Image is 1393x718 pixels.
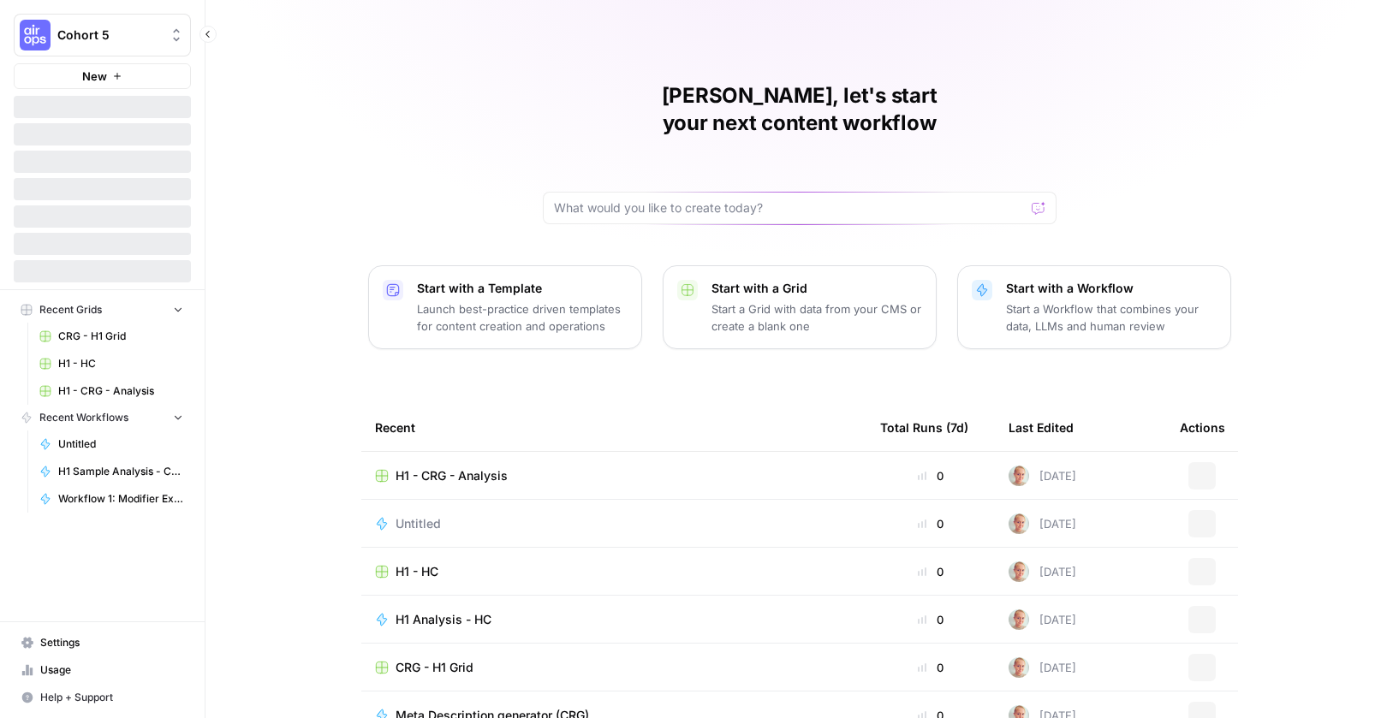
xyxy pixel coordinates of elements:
img: tzy1lhuh9vjkl60ica9oz7c44fpn [1009,657,1029,678]
span: H1 - HC [58,356,183,371]
p: Start with a Workflow [1006,280,1217,297]
h1: [PERSON_NAME], let's start your next content workflow [543,82,1057,137]
a: H1 Sample Analysis - CRG - COMPLETE [32,458,191,485]
a: Untitled [375,515,853,532]
img: tzy1lhuh9vjkl60ica9oz7c44fpn [1009,513,1029,534]
span: Workflow 1: Modifier Extraction & Frequency - CRG [58,491,183,507]
button: New [14,63,191,89]
p: Start a Workflow that combines your data, LLMs and human review [1006,300,1217,335]
a: H1 - CRG - Analysis [32,377,191,405]
div: [DATE] [1009,513,1076,534]
p: Start a Grid with data from your CMS or create a blank one [711,300,922,335]
a: H1 - HC [375,563,853,580]
a: H1 - HC [32,350,191,377]
button: Start with a TemplateLaunch best-practice driven templates for content creation and operations [368,265,642,349]
a: Workflow 1: Modifier Extraction & Frequency - CRG [32,485,191,513]
div: Last Edited [1009,404,1074,451]
button: Workspace: Cohort 5 [14,14,191,56]
div: 0 [880,611,981,628]
div: Total Runs (7d) [880,404,968,451]
span: Usage [40,662,183,678]
span: Help + Support [40,690,183,705]
span: New [82,68,107,85]
input: What would you like to create today? [554,199,1025,217]
button: Start with a GridStart a Grid with data from your CMS or create a blank one [663,265,937,349]
a: Settings [14,629,191,656]
div: 0 [880,563,981,580]
button: Help + Support [14,684,191,711]
p: Launch best-practice driven templates for content creation and operations [417,300,628,335]
span: H1 Analysis - HC [396,611,491,628]
a: CRG - H1 Grid [32,323,191,350]
a: Untitled [32,430,191,458]
span: H1 - CRG - Analysis [58,383,183,399]
div: [DATE] [1009,466,1076,486]
a: CRG - H1 Grid [375,659,853,676]
span: H1 Sample Analysis - CRG - COMPLETE [58,464,183,479]
button: Recent Grids [14,297,191,323]
button: Start with a WorkflowStart a Workflow that combines your data, LLMs and human review [957,265,1231,349]
img: tzy1lhuh9vjkl60ica9oz7c44fpn [1009,561,1029,582]
p: Start with a Grid [711,280,922,297]
img: Cohort 5 Logo [20,20,51,50]
span: H1 - CRG - Analysis [396,467,508,484]
div: 0 [880,515,981,532]
span: Untitled [58,436,183,452]
span: H1 - HC [396,563,438,580]
div: [DATE] [1009,609,1076,630]
span: CRG - H1 Grid [58,329,183,344]
p: Start with a Template [417,280,628,297]
span: Recent Workflows [39,410,128,425]
a: H1 - CRG - Analysis [375,467,853,484]
div: 0 [880,659,981,676]
a: Usage [14,656,191,684]
div: [DATE] [1009,561,1076,582]
span: Cohort 5 [57,27,161,44]
span: Recent Grids [39,302,102,317]
div: 0 [880,467,981,484]
span: Untitled [396,515,441,532]
div: [DATE] [1009,657,1076,678]
button: Recent Workflows [14,405,191,430]
span: Settings [40,635,183,650]
span: CRG - H1 Grid [396,659,473,676]
div: Recent [375,404,853,451]
a: H1 Analysis - HC [375,611,853,628]
div: Actions [1180,404,1225,451]
img: tzy1lhuh9vjkl60ica9oz7c44fpn [1009,466,1029,486]
img: tzy1lhuh9vjkl60ica9oz7c44fpn [1009,609,1029,630]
